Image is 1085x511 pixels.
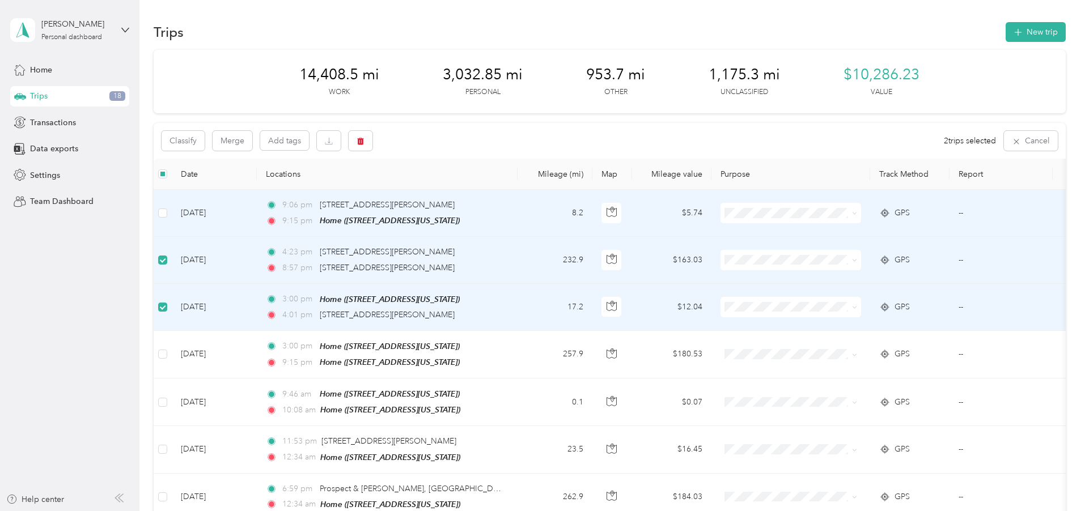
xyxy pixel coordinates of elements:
[329,87,350,97] p: Work
[518,190,592,237] td: 8.2
[162,131,205,151] button: Classify
[41,34,102,41] div: Personal dashboard
[711,159,870,190] th: Purpose
[950,331,1053,378] td: --
[632,237,711,283] td: $163.03
[1004,131,1058,151] button: Cancel
[320,357,460,367] span: Home ([STREET_ADDRESS][US_STATE])
[320,484,596,493] span: Prospect & [PERSON_NAME], [GEOGRAPHIC_DATA], [GEOGRAPHIC_DATA]
[282,388,315,401] span: 9:46 am
[586,66,645,84] span: 953.7 mi
[109,91,125,101] span: 18
[518,426,592,473] td: 23.5
[172,378,257,426] td: [DATE]
[320,263,455,272] span: [STREET_ADDRESS][PERSON_NAME]
[632,426,711,473] td: $16.45
[895,207,910,219] span: GPS
[282,340,315,352] span: 3:00 pm
[282,309,315,321] span: 4:01 pm
[6,493,64,505] button: Help center
[895,254,910,266] span: GPS
[604,87,628,97] p: Other
[172,190,257,237] td: [DATE]
[257,159,518,190] th: Locations
[282,246,315,258] span: 4:23 pm
[282,483,315,495] span: 6:59 pm
[320,405,460,414] span: Home ([STREET_ADDRESS][US_STATE])
[320,453,460,462] span: Home ([STREET_ADDRESS][US_STATE])
[518,331,592,378] td: 257.9
[172,331,257,378] td: [DATE]
[30,169,60,181] span: Settings
[282,262,315,274] span: 8:57 pm
[320,216,460,225] span: Home ([STREET_ADDRESS][US_STATE])
[172,159,257,190] th: Date
[30,64,52,76] span: Home
[895,348,910,360] span: GPS
[321,436,456,446] span: [STREET_ADDRESS][PERSON_NAME]
[443,66,523,84] span: 3,032.85 mi
[944,135,996,147] span: 2 trips selected
[299,66,379,84] span: 14,408.5 mi
[30,143,78,155] span: Data exports
[895,491,910,503] span: GPS
[172,237,257,283] td: [DATE]
[320,200,455,210] span: [STREET_ADDRESS][PERSON_NAME]
[41,18,112,30] div: [PERSON_NAME]
[870,159,950,190] th: Track Method
[282,199,315,211] span: 9:06 pm
[30,195,94,207] span: Team Dashboard
[592,159,632,190] th: Map
[320,247,455,257] span: [STREET_ADDRESS][PERSON_NAME]
[172,426,257,473] td: [DATE]
[30,117,76,129] span: Transactions
[30,90,48,102] span: Trips
[320,389,460,398] span: Home ([STREET_ADDRESS][US_STATE])
[709,66,780,84] span: 1,175.3 mi
[950,284,1053,331] td: --
[320,342,460,351] span: Home ([STREET_ADDRESS][US_STATE])
[465,87,501,97] p: Personal
[720,87,768,97] p: Unclassified
[895,443,910,455] span: GPS
[950,378,1053,426] td: --
[518,378,592,426] td: 0.1
[282,435,317,448] span: 11:53 pm
[282,356,315,369] span: 9:15 pm
[282,404,316,416] span: 10:08 am
[320,500,460,509] span: Home ([STREET_ADDRESS][US_STATE])
[172,284,257,331] td: [DATE]
[632,331,711,378] td: $180.53
[871,87,892,97] p: Value
[260,131,309,150] button: Add tags
[213,131,252,151] button: Merge
[950,190,1053,237] td: --
[518,284,592,331] td: 17.2
[518,237,592,283] td: 232.9
[895,301,910,313] span: GPS
[518,159,592,190] th: Mileage (mi)
[950,159,1053,190] th: Report
[282,215,315,227] span: 9:15 pm
[1006,22,1066,42] button: New trip
[632,159,711,190] th: Mileage value
[632,378,711,426] td: $0.07
[950,237,1053,283] td: --
[632,190,711,237] td: $5.74
[1022,448,1085,511] iframe: Everlance-gr Chat Button Frame
[282,451,316,463] span: 12:34 am
[320,310,455,320] span: [STREET_ADDRESS][PERSON_NAME]
[632,284,711,331] td: $12.04
[320,295,460,304] span: Home ([STREET_ADDRESS][US_STATE])
[844,66,919,84] span: $10,286.23
[895,396,910,408] span: GPS
[282,498,316,510] span: 12:34 am
[154,26,184,38] h1: Trips
[950,426,1053,473] td: --
[282,293,315,305] span: 3:00 pm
